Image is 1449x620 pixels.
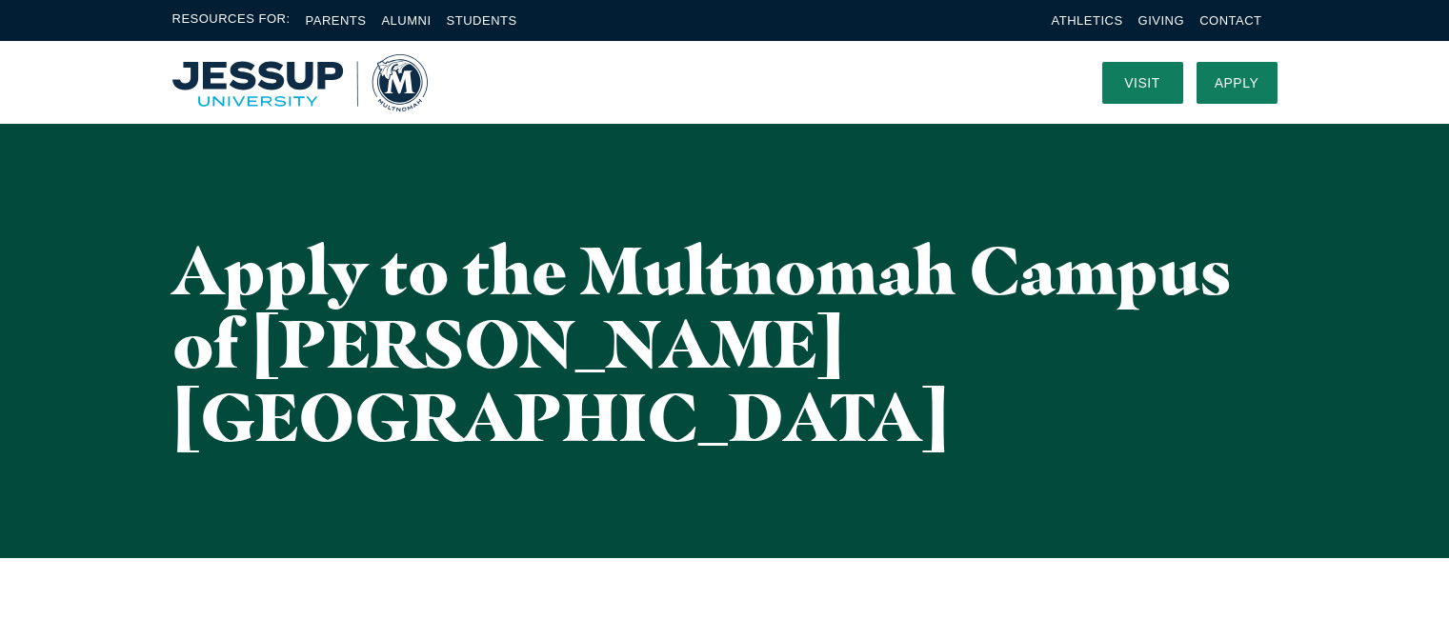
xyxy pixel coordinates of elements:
a: Apply [1197,62,1278,104]
a: Visit [1102,62,1183,104]
h1: Apply to the Multnomah Campus of [PERSON_NAME][GEOGRAPHIC_DATA] [172,233,1278,453]
img: Multnomah University Logo [172,54,428,111]
span: Resources For: [172,10,291,31]
a: Athletics [1052,13,1123,28]
a: Parents [306,13,367,28]
a: Students [447,13,517,28]
a: Contact [1199,13,1261,28]
a: Giving [1138,13,1185,28]
a: Alumni [381,13,431,28]
a: Home [172,54,428,111]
